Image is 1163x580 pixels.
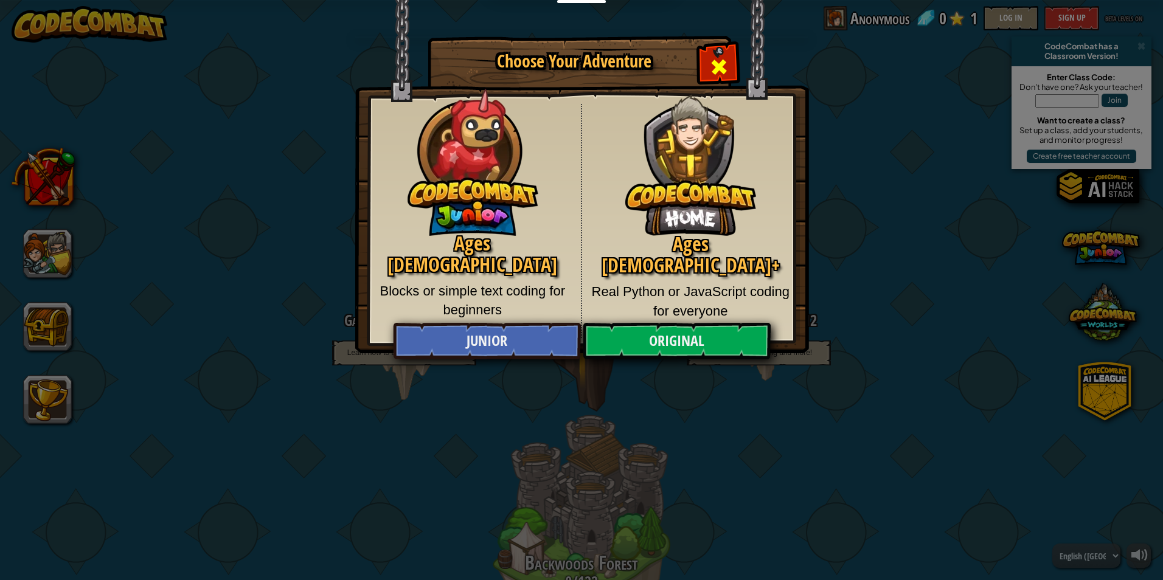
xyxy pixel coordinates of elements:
[408,81,538,236] img: CodeCombat Junior hero character
[393,323,580,359] a: Junior
[373,233,572,275] h2: Ages [DEMOGRAPHIC_DATA]
[625,76,756,236] img: CodeCombat Original hero character
[700,46,738,85] div: Close modal
[450,52,699,71] h1: Choose Your Adventure
[583,323,770,359] a: Original
[591,233,791,276] h2: Ages [DEMOGRAPHIC_DATA]+
[591,282,791,320] p: Real Python or JavaScript coding for everyone
[373,281,572,320] p: Blocks or simple text coding for beginners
